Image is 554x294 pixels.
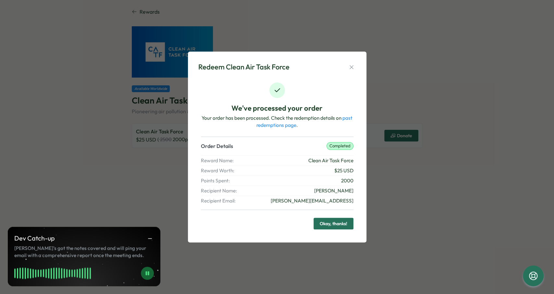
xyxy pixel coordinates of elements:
span: 2000 [341,177,353,184]
span: Reward Name: [201,157,237,164]
a: past redemptions page [256,115,352,128]
button: Okay, thanks! [314,218,353,229]
p: Dev Catch-up [14,233,55,243]
span: Clean Air Task Force [308,157,353,164]
span: Reward Worth: [201,167,237,174]
span: Okay, thanks! [320,218,347,229]
div: Redeem Clean Air Task Force [198,62,289,72]
p: Your order has been processed. Check the redemption details on . [201,115,353,129]
p: Order Details [201,142,233,150]
span: [PERSON_NAME][EMAIL_ADDRESS] [271,197,353,204]
span: [PERSON_NAME]'s got the notes covered and will ping your email with a comprehensive report once t... [14,245,154,259]
span: [PERSON_NAME] [314,187,353,194]
span: Recipient Name: [201,187,237,194]
p: We've processed your order [231,103,323,113]
button: Pause Meeting [141,267,154,280]
span: $ 25 USD [334,167,353,174]
p: completed [326,142,353,150]
span: Recipient Email: [201,197,237,204]
span: Points Spent: [201,177,237,184]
